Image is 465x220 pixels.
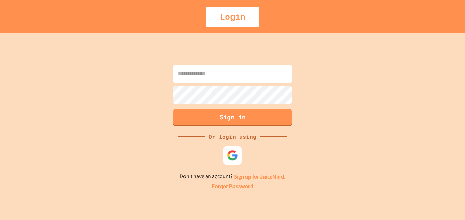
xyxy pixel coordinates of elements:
[205,133,260,141] div: Or login using
[234,173,286,180] a: Sign up for JuiceMind.
[212,183,253,191] a: Forgot Password
[227,150,238,161] img: google-icon.svg
[206,7,259,27] div: Login
[173,109,292,126] button: Sign in
[180,172,286,181] p: Don't have an account?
